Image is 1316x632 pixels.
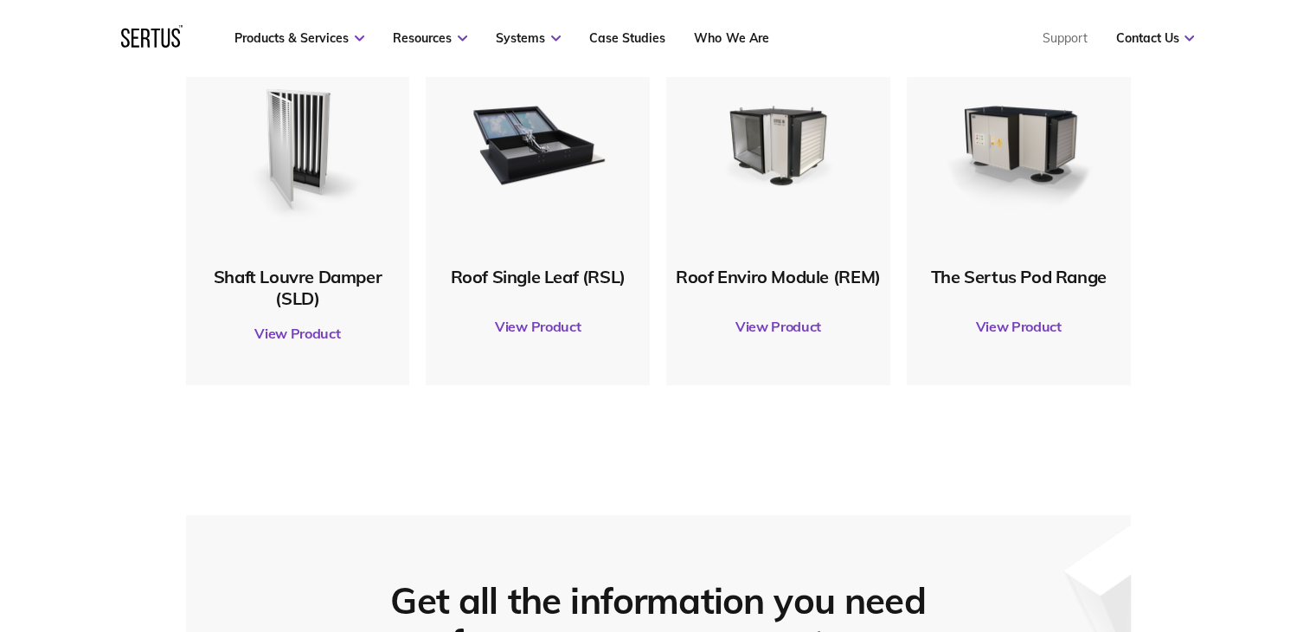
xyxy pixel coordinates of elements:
[915,302,1122,351] a: View Product
[434,266,641,287] div: Roof Single Leaf (RSL)
[675,266,882,287] div: Roof Enviro Module (REM)
[589,30,665,46] a: Case Studies
[234,30,364,46] a: Products & Services
[1229,549,1316,632] iframe: Chat Widget
[195,266,401,309] div: Shaft Louvre Damper (SLD)
[675,302,882,351] a: View Product
[393,30,467,46] a: Resources
[915,266,1122,287] div: The Sertus Pod Range
[1115,30,1194,46] a: Contact Us
[694,30,768,46] a: Who We Are
[496,30,561,46] a: Systems
[1042,30,1087,46] a: Support
[195,309,401,358] a: View Product
[434,302,641,351] a: View Product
